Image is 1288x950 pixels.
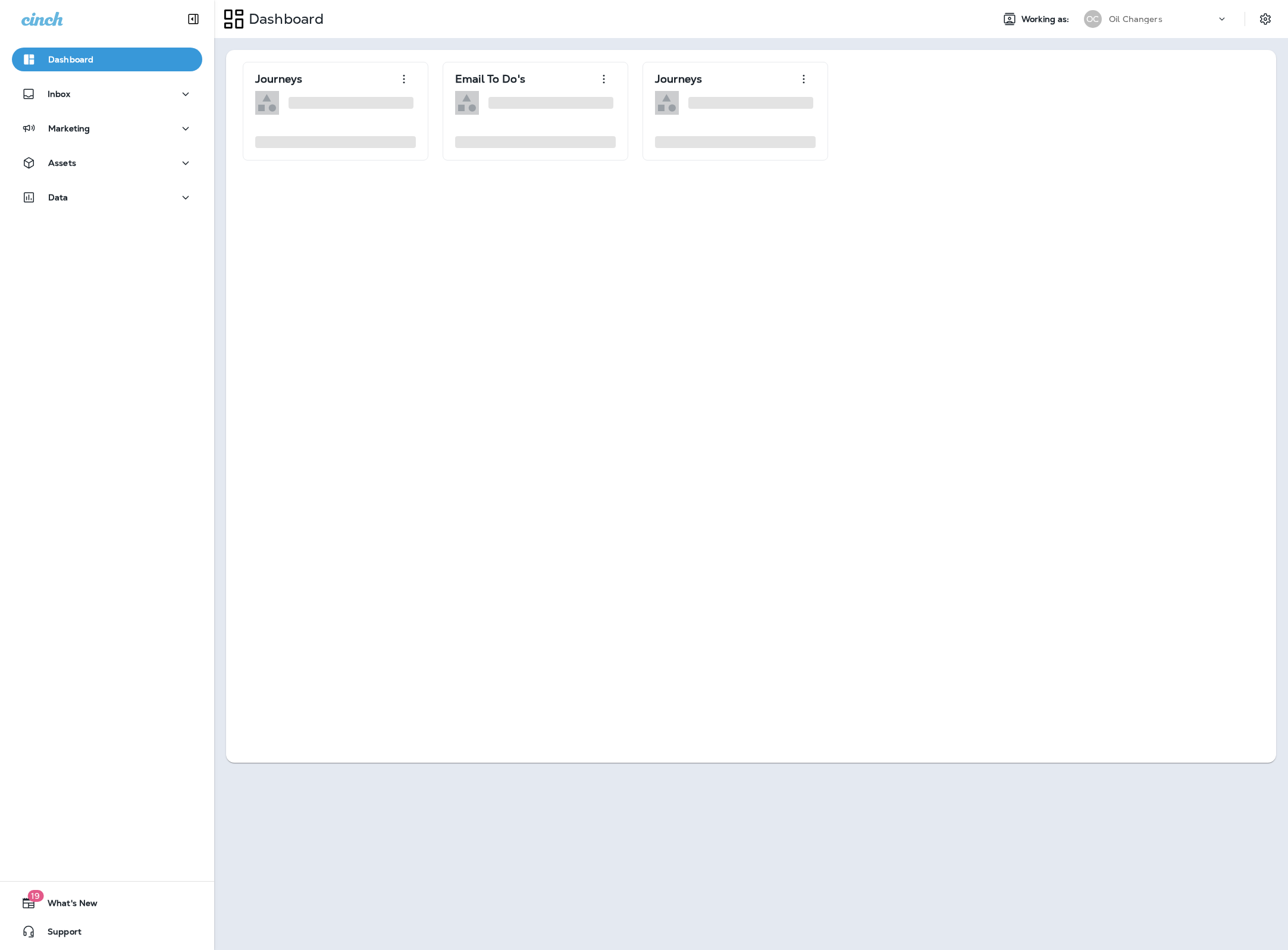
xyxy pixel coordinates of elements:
p: Inbox [48,89,70,99]
button: Marketing [12,117,202,140]
p: Marketing [48,124,90,133]
button: 19What's New [12,891,202,915]
p: Journeys [655,73,702,85]
span: Working as: [1021,14,1072,24]
button: Support [12,920,202,943]
span: 19 [27,890,43,902]
p: Dashboard [244,10,324,28]
button: Inbox [12,82,202,106]
span: Support [36,927,82,941]
p: Journeys [255,73,302,85]
div: OC [1084,10,1102,28]
button: Dashboard [12,48,202,71]
p: Oil Changers [1109,14,1162,24]
button: Collapse Sidebar [177,7,210,31]
button: Assets [12,151,202,175]
button: Data [12,185,202,209]
span: What's New [36,898,98,913]
p: Email To Do's [455,73,525,85]
p: Dashboard [48,55,93,64]
p: Data [48,193,68,202]
p: Assets [48,158,76,168]
button: Settings [1255,8,1276,30]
